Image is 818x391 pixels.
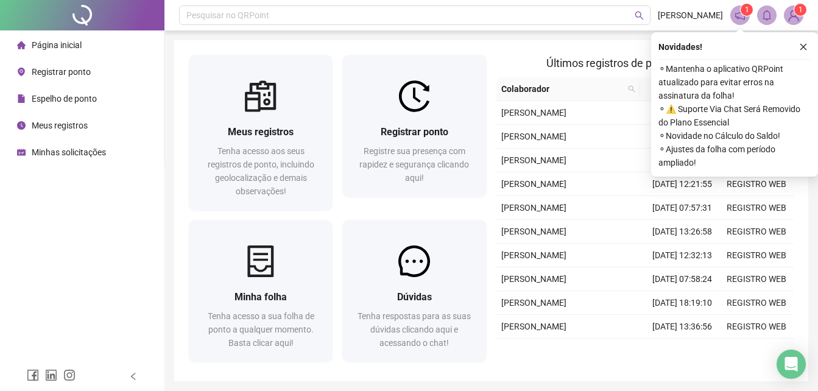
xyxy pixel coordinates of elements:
span: [PERSON_NAME] [501,155,566,165]
td: REGISTRO WEB [719,339,794,362]
span: [PERSON_NAME] [501,322,566,331]
span: search [626,80,638,98]
span: Página inicial [32,40,82,50]
span: 1 [745,5,749,14]
a: Minha folhaTenha acesso a sua folha de ponto a qualquer momento. Basta clicar aqui! [189,220,333,362]
a: Registrar pontoRegistre sua presença com rapidez e segurança clicando aqui! [342,55,486,197]
span: bell [761,10,772,21]
span: [PERSON_NAME] [658,9,723,22]
span: close [799,43,808,51]
span: [PERSON_NAME] [501,250,566,260]
span: Tenha acesso aos seus registros de ponto, incluindo geolocalização e demais observações! [208,146,314,196]
span: Minha folha [234,291,287,303]
a: Meus registrosTenha acesso aos seus registros de ponto, incluindo geolocalização e demais observa... [189,55,333,210]
span: Meus registros [32,121,88,130]
span: search [628,85,635,93]
span: Registrar ponto [381,126,448,138]
span: schedule [17,148,26,157]
td: [DATE] 18:19:10 [645,291,719,315]
span: [PERSON_NAME] [501,227,566,236]
td: REGISTRO WEB [719,291,794,315]
span: linkedin [45,369,57,381]
td: REGISTRO WEB [719,315,794,339]
td: [DATE] 13:16:51 [645,149,719,172]
span: Tenha respostas para as suas dúvidas clicando aqui e acessando o chat! [358,311,471,348]
span: ⚬ ⚠️ Suporte Via Chat Será Removido do Plano Essencial [658,102,811,129]
span: Registre sua presença com rapidez e segurança clicando aqui! [359,146,469,183]
span: notification [735,10,746,21]
td: REGISTRO WEB [719,267,794,291]
td: [DATE] 07:58:24 [645,267,719,291]
span: facebook [27,369,39,381]
span: file [17,94,26,103]
td: REGISTRO WEB [719,172,794,196]
td: [DATE] 12:32:13 [645,244,719,267]
span: left [129,372,138,381]
img: 85647 [785,6,803,24]
span: Meus registros [228,126,294,138]
span: Colaborador [501,82,624,96]
span: search [635,11,644,20]
td: [DATE] 12:21:55 [645,172,719,196]
span: ⚬ Novidade no Cálculo do Saldo! [658,129,811,143]
td: REGISTRO WEB [719,244,794,267]
span: clock-circle [17,121,26,130]
span: environment [17,68,26,76]
span: [PERSON_NAME] [501,179,566,189]
th: Data/Hora [640,77,712,101]
span: ⚬ Ajustes da folha com período ampliado! [658,143,811,169]
span: Novidades ! [658,40,702,54]
span: [PERSON_NAME] [501,203,566,213]
span: 1 [799,5,803,14]
span: ⚬ Mantenha o aplicativo QRPoint atualizado para evitar erros na assinatura da folha! [658,62,811,102]
sup: 1 [741,4,753,16]
span: Registrar ponto [32,67,91,77]
span: instagram [63,369,76,381]
span: [PERSON_NAME] [501,274,566,284]
td: [DATE] 12:28:11 [645,339,719,362]
td: REGISTRO WEB [719,220,794,244]
span: Últimos registros de ponto sincronizados [546,57,743,69]
span: [PERSON_NAME] [501,108,566,118]
td: [DATE] 13:36:56 [645,315,719,339]
div: Open Intercom Messenger [777,350,806,379]
sup: Atualize o seu contato no menu Meus Dados [794,4,806,16]
td: [DATE] 13:26:58 [645,220,719,244]
span: home [17,41,26,49]
span: Dúvidas [397,291,432,303]
span: Data/Hora [645,82,697,96]
td: [DATE] 07:57:31 [645,196,719,220]
span: Tenha acesso a sua folha de ponto a qualquer momento. Basta clicar aqui! [208,311,314,348]
span: Espelho de ponto [32,94,97,104]
a: DúvidasTenha respostas para as suas dúvidas clicando aqui e acessando o chat! [342,220,486,362]
span: [PERSON_NAME] [501,298,566,308]
td: [DATE] 18:15:35 [645,125,719,149]
span: Minhas solicitações [32,147,106,157]
span: [PERSON_NAME] [501,132,566,141]
td: [DATE] 08:19:06 [645,101,719,125]
td: REGISTRO WEB [719,196,794,220]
